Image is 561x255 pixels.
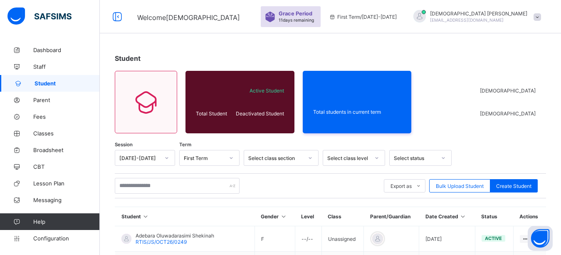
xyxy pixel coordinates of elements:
th: Date Created [419,207,475,226]
th: Class [321,207,363,226]
div: [DATE]-[DATE] [119,155,160,161]
td: [DATE] [419,226,475,252]
i: Sort in Ascending Order [280,213,287,220]
span: Active Student [234,87,284,94]
div: First Term [184,155,224,161]
div: Select class level [327,155,370,161]
span: session/term information [329,14,397,20]
th: Gender [255,207,295,226]
span: Broadsheet [33,147,100,153]
span: Export as [390,183,412,189]
span: [DEMOGRAPHIC_DATA] [480,87,536,94]
img: sticker-purple.71386a28dfed39d6af7621340158ba97.svg [265,12,275,22]
span: CBT [33,163,100,170]
th: Student [115,207,255,226]
span: RTIS/JS/OCT26/0249 [136,239,187,245]
span: Staff [33,63,100,70]
td: Unassigned [321,226,363,252]
span: [DEMOGRAPHIC_DATA] [PERSON_NAME] [430,10,527,17]
th: Level [295,207,321,226]
span: Bulk Upload Student [436,183,484,189]
th: Parent/Guardian [364,207,419,226]
i: Sort in Ascending Order [142,213,149,220]
span: Student [115,54,141,62]
span: Help [33,218,99,225]
th: Status [475,207,513,226]
button: Open asap [528,226,553,251]
span: Create Student [496,183,531,189]
th: Actions [513,207,546,226]
span: Session [115,142,133,147]
span: Fees [33,113,100,120]
span: Total students in current term [313,109,401,115]
div: Total Student [194,108,232,119]
span: Grace Period [279,10,312,17]
span: Classes [33,130,100,137]
span: Student [35,80,100,87]
span: [EMAIL_ADDRESS][DOMAIN_NAME] [430,17,504,22]
td: --/-- [295,226,321,252]
td: F [255,226,295,252]
span: Deactivated Student [234,110,284,117]
div: Select status [394,155,436,161]
span: active [485,235,502,241]
span: Dashboard [33,47,100,53]
span: 11 days remaining [279,17,314,22]
span: Lesson Plan [33,180,100,187]
div: IsaiahPaul [405,10,545,24]
span: Welcome [DEMOGRAPHIC_DATA] [137,13,240,22]
span: Configuration [33,235,99,242]
i: Sort in Ascending Order [460,213,467,220]
span: Messaging [33,197,100,203]
span: Parent [33,97,100,103]
img: safsims [7,7,72,25]
span: Term [179,142,191,147]
span: [DEMOGRAPHIC_DATA] [480,110,536,117]
div: Select class section [248,155,303,161]
span: Adebara Oluwadarasimi Shekinah [136,232,214,239]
